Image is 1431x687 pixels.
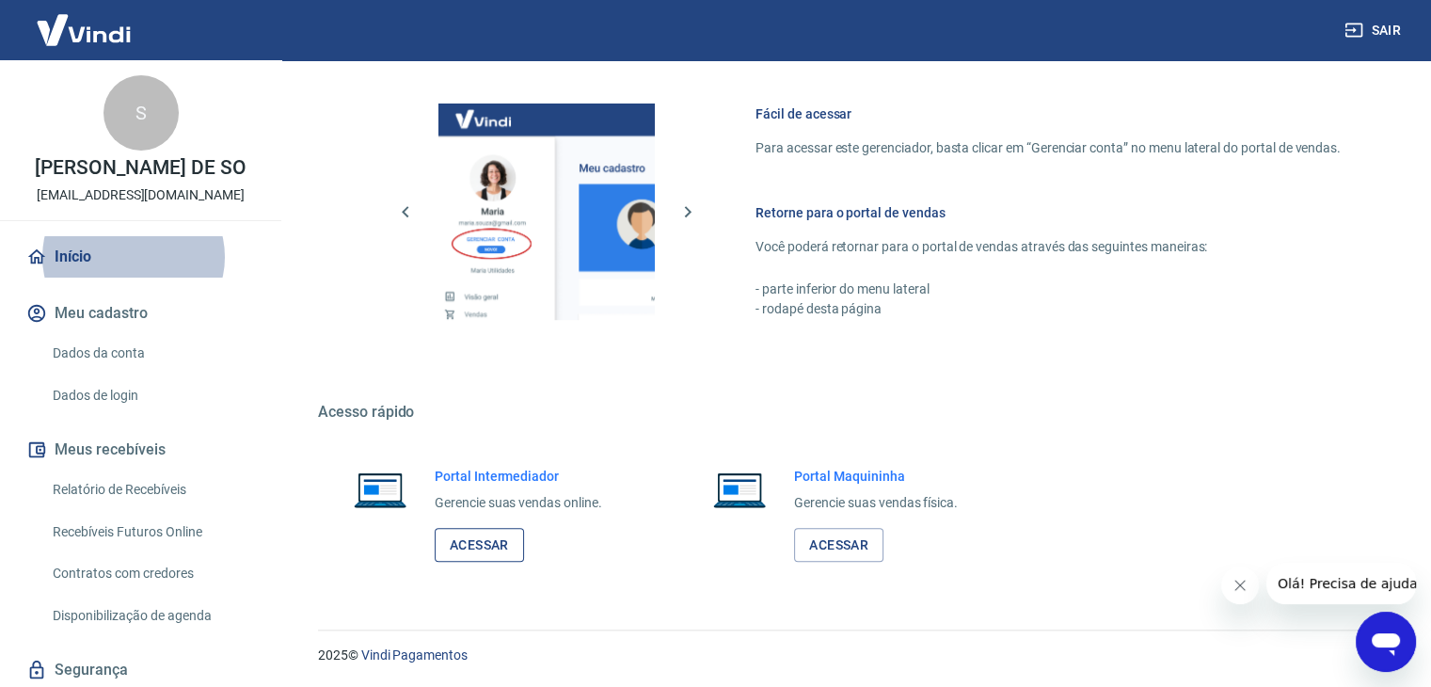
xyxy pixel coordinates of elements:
img: Imagem de um notebook aberto [700,467,779,512]
a: Relatório de Recebíveis [45,471,259,509]
p: Você poderá retornar para o portal de vendas através das seguintes maneiras: [755,237,1341,257]
a: Acessar [435,528,524,563]
a: Recebíveis Futuros Online [45,513,259,551]
p: - parte inferior do menu lateral [755,280,1341,299]
a: Disponibilização de agenda [45,597,259,635]
iframe: Fechar mensagem [1221,567,1259,604]
p: [PERSON_NAME] DE SO [35,158,246,178]
img: Imagem de um notebook aberto [341,467,420,512]
p: Para acessar este gerenciador, basta clicar em “Gerenciar conta” no menu lateral do portal de ven... [755,138,1341,158]
p: - rodapé desta página [755,299,1341,319]
h6: Retorne para o portal de vendas [755,203,1341,222]
p: Gerencie suas vendas física. [794,493,958,513]
p: 2025 © [318,646,1386,665]
button: Sair [1341,13,1408,48]
button: Meu cadastro [23,293,259,334]
img: Vindi [23,1,145,58]
h5: Acesso rápido [318,403,1386,422]
p: Gerencie suas vendas online. [435,493,602,513]
h6: Portal Maquininha [794,467,958,486]
button: Meus recebíveis [23,429,259,471]
img: Imagem da dashboard mostrando o botão de gerenciar conta na sidebar no lado esquerdo [438,104,655,320]
div: S [103,75,179,151]
p: [EMAIL_ADDRESS][DOMAIN_NAME] [37,185,245,205]
a: Vindi Pagamentos [361,647,468,663]
span: Olá! Precisa de ajuda? [11,13,158,28]
a: Contratos com credores [45,554,259,593]
iframe: Mensagem da empresa [1266,563,1416,604]
a: Dados da conta [45,334,259,373]
iframe: Botão para abrir a janela de mensagens [1356,612,1416,672]
h6: Portal Intermediador [435,467,602,486]
a: Início [23,236,259,278]
a: Dados de login [45,376,259,415]
a: Acessar [794,528,883,563]
h6: Fácil de acessar [755,104,1341,123]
